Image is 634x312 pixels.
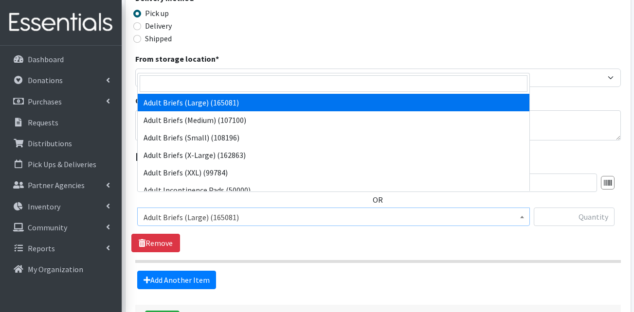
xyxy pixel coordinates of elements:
a: Partner Agencies [4,175,118,195]
p: Pick Ups & Deliveries [28,159,96,169]
p: Donations [28,75,63,85]
img: HumanEssentials [4,6,118,39]
p: Distributions [28,139,72,148]
li: Adult Briefs (Large) (165081) [138,94,529,111]
label: Comment [135,95,171,106]
a: Requests [4,113,118,132]
p: Inventory [28,202,60,211]
legend: Items in this distribution [135,148,621,166]
a: Pick Ups & Deliveries [4,155,118,174]
p: Reports [28,243,55,253]
label: Pick up [145,7,169,19]
a: Community [4,218,118,237]
p: Requests [28,118,58,127]
p: Community [28,223,67,232]
p: Dashboard [28,54,64,64]
li: Adult Briefs (XXL) (99784) [138,164,529,181]
p: Partner Agencies [28,180,85,190]
label: From storage location [135,53,219,65]
label: Shipped [145,33,172,44]
a: Remove [131,234,180,252]
a: Add Another Item [137,271,216,289]
label: OR [373,194,383,206]
a: Distributions [4,134,118,153]
p: Purchases [28,97,62,106]
li: Adult Briefs (Medium) (107100) [138,111,529,129]
a: Dashboard [4,50,118,69]
p: My Organization [28,264,83,274]
a: Inventory [4,197,118,216]
label: Delivery [145,20,172,32]
a: Donations [4,70,118,90]
span: Adult Briefs (Large) (165081) [137,208,530,226]
a: My Organization [4,260,118,279]
input: Quantity [534,208,615,226]
a: Purchases [4,92,118,111]
li: Adult Briefs (Small) (108196) [138,129,529,146]
abbr: required [216,54,219,64]
li: Adult Briefs (X-Large) (162863) [138,146,529,164]
li: Adult Incontinence Pads (50000) [138,181,529,199]
span: Adult Briefs (Large) (165081) [144,210,524,224]
a: Reports [4,239,118,258]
